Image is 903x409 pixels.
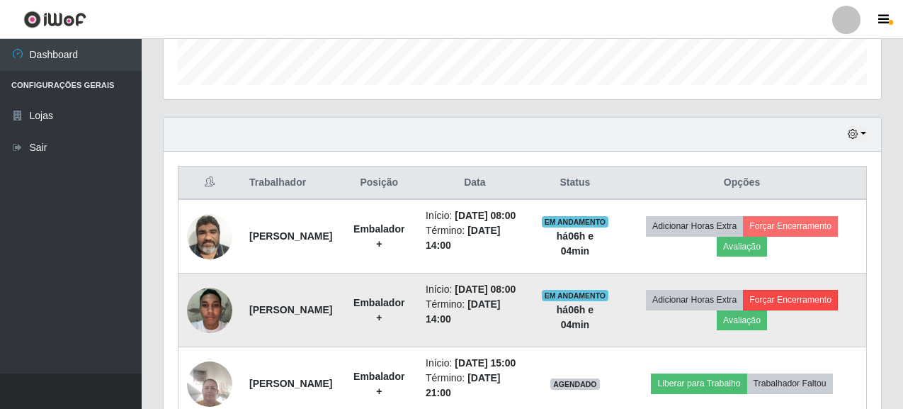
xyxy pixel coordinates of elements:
li: Término: [426,371,524,400]
button: Liberar para Trabalho [651,374,746,393]
img: 1752181822645.jpeg [187,280,232,340]
button: Avaliação [717,237,767,257]
span: EM ANDAMENTO [542,216,609,228]
span: EM ANDAMENTO [542,290,609,301]
li: Término: [426,223,524,253]
button: Avaliação [717,310,767,330]
strong: Embalador + [353,223,404,250]
th: Data [417,167,533,200]
button: Forçar Encerramento [743,290,838,310]
strong: há 06 h e 04 min [557,304,594,330]
img: CoreUI Logo [23,11,86,28]
li: Início: [426,282,524,297]
strong: Embalador + [353,371,404,397]
strong: [PERSON_NAME] [249,304,332,315]
strong: [PERSON_NAME] [249,230,332,242]
span: AGENDADO [550,379,600,390]
th: Posição [341,167,417,200]
li: Término: [426,297,524,327]
th: Opções [618,167,866,200]
li: Início: [426,208,524,223]
time: [DATE] 08:00 [455,284,516,295]
button: Trabalhador Faltou [747,374,833,393]
img: 1625107347864.jpeg [187,206,232,267]
th: Status [533,167,618,200]
button: Forçar Encerramento [743,216,838,236]
li: Início: [426,356,524,371]
strong: há 06 h e 04 min [557,230,594,257]
button: Adicionar Horas Extra [646,290,743,310]
time: [DATE] 08:00 [455,210,516,221]
button: Adicionar Horas Extra [646,216,743,236]
th: Trabalhador [241,167,341,200]
strong: [PERSON_NAME] [249,378,332,389]
time: [DATE] 15:00 [455,357,516,369]
strong: Embalador + [353,297,404,323]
